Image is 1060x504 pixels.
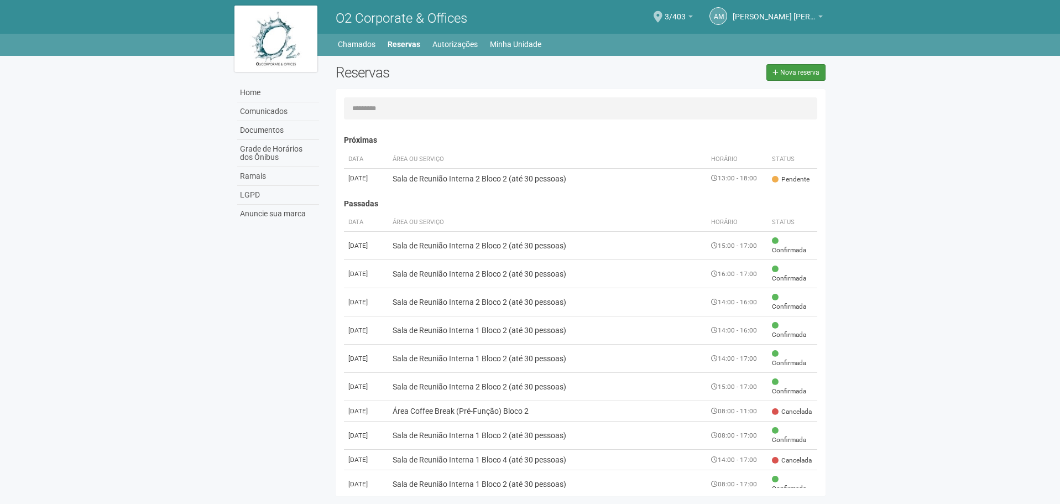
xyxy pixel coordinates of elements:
a: Comunicados [237,102,319,121]
th: Status [767,150,817,169]
td: 08:00 - 17:00 [707,422,767,450]
th: Status [767,214,817,232]
th: Horário [707,214,767,232]
span: Confirmada [772,475,813,493]
a: Autorizações [432,37,478,52]
a: Home [237,84,319,102]
td: [DATE] [344,232,388,260]
td: [DATE] [344,401,388,422]
span: Nova reserva [780,69,819,76]
td: [DATE] [344,345,388,373]
td: 15:00 - 17:00 [707,232,767,260]
span: Confirmada [772,293,813,311]
a: 3/403 [665,14,693,23]
h4: Passadas [344,200,818,208]
td: Sala de Reunião Interna 2 Bloco 2 (até 30 pessoas) [388,168,707,189]
a: LGPD [237,186,319,205]
td: Sala de Reunião Interna 2 Bloco 2 (até 30 pessoas) [388,232,707,260]
td: [DATE] [344,288,388,316]
td: [DATE] [344,168,388,189]
th: Data [344,150,388,169]
a: Anuncie sua marca [237,205,319,223]
span: O2 Corporate & Offices [336,11,467,26]
td: Sala de Reunião Interna 2 Bloco 2 (até 30 pessoas) [388,288,707,316]
span: Confirmada [772,236,813,255]
td: Sala de Reunião Interna 2 Bloco 2 (até 30 pessoas) [388,260,707,288]
td: [DATE] [344,470,388,498]
img: logo.jpg [234,6,317,72]
span: Confirmada [772,264,813,283]
td: 14:00 - 17:00 [707,450,767,470]
a: Nova reserva [766,64,826,81]
a: [PERSON_NAME] [PERSON_NAME] [733,14,823,23]
a: Chamados [338,37,375,52]
th: Data [344,214,388,232]
td: [DATE] [344,316,388,345]
h4: Próximas [344,136,818,144]
td: 08:00 - 17:00 [707,470,767,498]
a: Reservas [388,37,420,52]
td: [DATE] [344,260,388,288]
td: [DATE] [344,450,388,470]
td: Sala de Reunião Interna 1 Bloco 2 (até 30 pessoas) [388,470,707,498]
span: Pendente [772,175,810,184]
td: Sala de Reunião Interna 1 Bloco 4 (até 30 pessoas) [388,450,707,470]
a: Ramais [237,167,319,186]
h2: Reservas [336,64,572,81]
td: 08:00 - 11:00 [707,401,767,422]
td: 14:00 - 16:00 [707,288,767,316]
td: 16:00 - 17:00 [707,260,767,288]
a: Grade de Horários dos Ônibus [237,140,319,167]
td: 14:00 - 16:00 [707,316,767,345]
td: 13:00 - 18:00 [707,168,767,189]
span: Alice Martins Nery [733,2,816,21]
span: Confirmada [772,426,813,445]
a: Minha Unidade [490,37,541,52]
span: Confirmada [772,349,813,368]
span: Confirmada [772,377,813,396]
td: [DATE] [344,422,388,450]
td: Sala de Reunião Interna 1 Bloco 2 (até 30 pessoas) [388,345,707,373]
a: Documentos [237,121,319,140]
th: Horário [707,150,767,169]
td: Sala de Reunião Interna 2 Bloco 2 (até 30 pessoas) [388,373,707,401]
td: Sala de Reunião Interna 1 Bloco 2 (até 30 pessoas) [388,316,707,345]
a: AM [709,7,727,25]
td: Área Coffee Break (Pré-Função) Bloco 2 [388,401,707,422]
th: Área ou Serviço [388,150,707,169]
td: [DATE] [344,373,388,401]
span: Cancelada [772,456,812,465]
td: 15:00 - 17:00 [707,373,767,401]
td: Sala de Reunião Interna 1 Bloco 2 (até 30 pessoas) [388,422,707,450]
span: Cancelada [772,407,812,417]
span: 3/403 [665,2,686,21]
td: 14:00 - 17:00 [707,345,767,373]
th: Área ou Serviço [388,214,707,232]
span: Confirmada [772,321,813,340]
